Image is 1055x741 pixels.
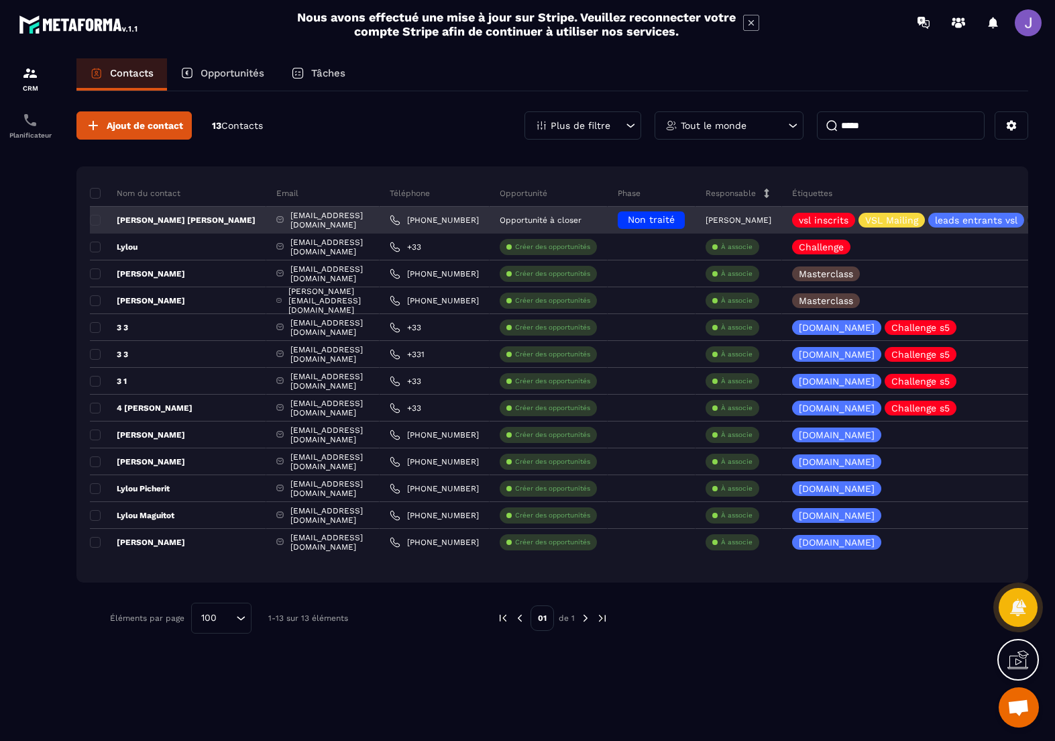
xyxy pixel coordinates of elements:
[792,188,832,199] p: Étiquettes
[497,612,509,624] img: prev
[212,119,263,132] p: 13
[500,188,547,199] p: Opportunité
[579,612,592,624] img: next
[221,611,233,626] input: Search for option
[721,269,753,279] p: À associe
[90,322,128,333] p: 3 3
[628,214,675,225] span: Non traité
[191,603,252,634] div: Search for option
[515,350,590,359] p: Créer des opportunités
[76,111,192,140] button: Ajout de contact
[515,511,590,520] p: Créer des opportunités
[90,376,127,387] p: 3 1
[76,58,167,91] a: Contacts
[596,612,608,624] img: next
[19,12,140,36] img: logo
[90,483,170,494] p: Lylou Picherit
[799,242,844,252] p: Challenge
[390,242,421,252] a: +33
[721,538,753,547] p: À associe
[515,538,590,547] p: Créer des opportunités
[721,484,753,493] p: À associe
[390,349,425,360] a: +331
[90,537,185,548] p: [PERSON_NAME]
[799,403,875,413] p: [DOMAIN_NAME]
[221,120,263,131] span: Contacts
[90,456,185,467] p: [PERSON_NAME]
[721,511,753,520] p: À associe
[891,403,950,413] p: Challenge s5
[799,511,875,520] p: [DOMAIN_NAME]
[515,403,590,413] p: Créer des opportunités
[90,215,256,226] p: [PERSON_NAME] [PERSON_NAME]
[799,538,875,547] p: [DOMAIN_NAME]
[1028,213,1045,228] p: +3
[531,605,554,631] p: 01
[706,215,771,225] p: [PERSON_NAME]
[515,323,590,332] p: Créer des opportunités
[90,403,192,413] p: 4 [PERSON_NAME]
[799,350,875,359] p: [DOMAIN_NAME]
[515,242,590,252] p: Créer des opportunités
[891,323,950,332] p: Challenge s5
[721,350,753,359] p: À associe
[891,350,950,359] p: Challenge s5
[167,58,278,91] a: Opportunités
[201,67,264,79] p: Opportunités
[276,188,298,199] p: Email
[891,377,950,386] p: Challenge s5
[390,322,421,333] a: +33
[390,483,479,494] a: [PHONE_NUMBER]
[278,58,359,91] a: Tâches
[999,687,1039,728] div: Ouvrir le chat
[311,67,345,79] p: Tâches
[3,132,57,139] p: Planificateur
[799,269,853,279] p: Masterclass
[799,323,875,332] p: [DOMAIN_NAME]
[515,430,590,440] p: Créer des opportunités
[390,295,479,306] a: [PHONE_NUMBER]
[721,457,753,466] p: À associe
[551,121,610,130] p: Plus de filtre
[559,613,575,624] p: de 1
[721,430,753,440] p: À associe
[90,295,185,306] p: [PERSON_NAME]
[514,612,526,624] img: prev
[110,613,184,623] p: Éléments par page
[515,269,590,279] p: Créer des opportunités
[3,55,57,102] a: formationformationCRM
[799,484,875,493] p: [DOMAIN_NAME]
[618,188,641,199] p: Phase
[390,403,421,413] a: +33
[390,510,479,521] a: [PHONE_NUMBER]
[268,613,348,623] p: 1-13 sur 13 éléments
[390,430,479,440] a: [PHONE_NUMBER]
[90,242,137,252] p: Lylou
[90,430,185,440] p: [PERSON_NAME]
[721,323,753,332] p: À associe
[515,484,590,493] p: Créer des opportunités
[865,215,918,225] p: VSL Mailing
[390,376,421,387] a: +33
[22,65,38,81] img: formation
[721,403,753,413] p: À associe
[107,119,183,132] span: Ajout de contact
[90,188,180,199] p: Nom du contact
[799,457,875,466] p: [DOMAIN_NAME]
[935,215,1017,225] p: leads entrants vsl
[721,242,753,252] p: À associe
[721,296,753,305] p: À associe
[390,456,479,467] a: [PHONE_NUMBER]
[799,215,848,225] p: vsl inscrits
[390,215,479,226] a: [PHONE_NUMBER]
[110,67,154,79] p: Contacts
[799,296,853,305] p: Masterclass
[500,215,581,225] p: Opportunité à closer
[197,611,221,626] span: 100
[390,188,430,199] p: Téléphone
[3,102,57,149] a: schedulerschedulerPlanificateur
[22,112,38,128] img: scheduler
[90,349,128,360] p: 3 3
[296,10,736,38] h2: Nous avons effectué une mise à jour sur Stripe. Veuillez reconnecter votre compte Stripe afin de ...
[515,457,590,466] p: Créer des opportunités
